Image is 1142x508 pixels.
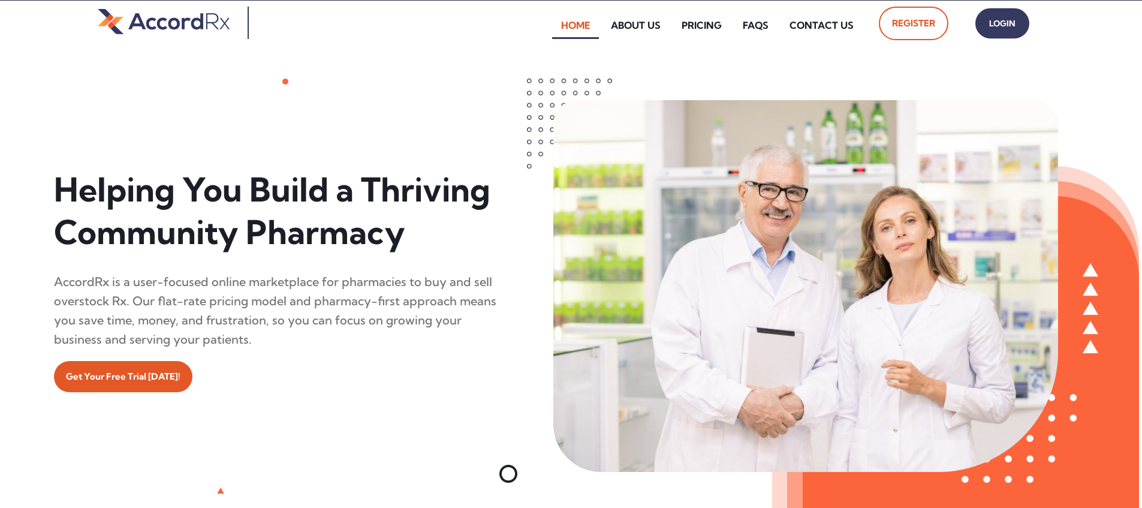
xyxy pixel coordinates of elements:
span: Login [987,15,1017,32]
span: Register [892,14,935,33]
img: default-logo [98,7,230,36]
a: Contact Us [781,11,863,39]
a: Pricing [673,11,731,39]
div: AccordRx is a user-focused online marketplace for pharmacies to buy and sell overstock Rx. Our fl... [54,272,499,349]
a: About Us [602,11,670,39]
a: Get Your Free Trial [DATE]! [54,361,192,392]
span: Get Your Free Trial [DATE]! [66,367,180,386]
a: Register [879,7,948,40]
a: Login [975,8,1029,39]
h1: Helping You Build a Thriving Community Pharmacy [54,169,499,254]
a: FAQs [734,11,778,39]
a: Home [552,11,599,39]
